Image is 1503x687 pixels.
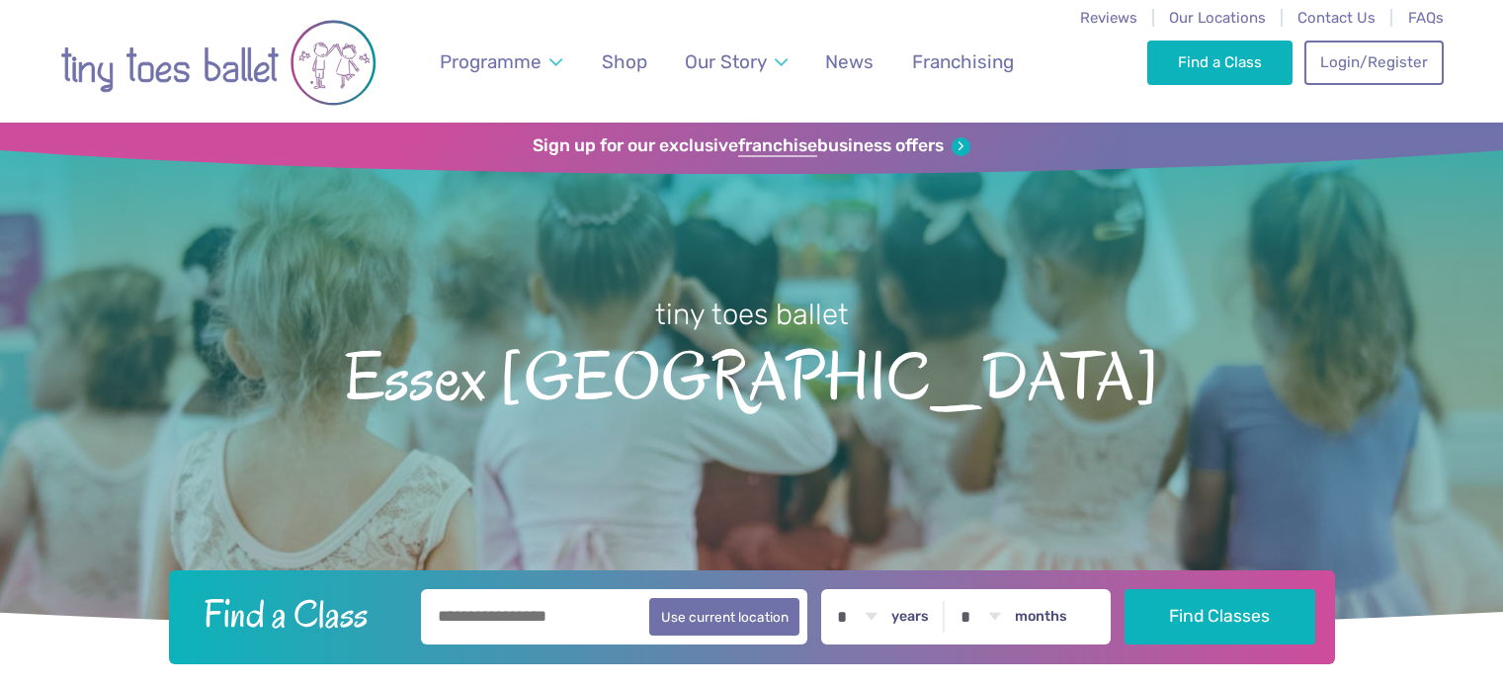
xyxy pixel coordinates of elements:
[649,598,800,636] button: Use current location
[675,39,796,85] a: Our Story
[1304,41,1443,84] a: Login/Register
[816,39,883,85] a: News
[912,50,1014,73] span: Franchising
[891,608,929,626] label: years
[533,135,970,157] a: Sign up for our exclusivefranchisebusiness offers
[825,50,874,73] span: News
[902,39,1023,85] a: Franchising
[430,39,571,85] a: Programme
[35,334,1468,414] span: Essex [GEOGRAPHIC_DATA]
[1147,41,1293,84] a: Find a Class
[60,13,376,113] img: tiny toes ballet
[592,39,656,85] a: Shop
[1080,9,1137,27] a: Reviews
[655,298,849,331] small: tiny toes ballet
[1169,9,1266,27] a: Our Locations
[1408,9,1444,27] a: FAQs
[602,50,647,73] span: Shop
[1125,589,1315,644] button: Find Classes
[1297,9,1376,27] a: Contact Us
[738,135,817,157] strong: franchise
[440,50,542,73] span: Programme
[685,50,767,73] span: Our Story
[1015,608,1067,626] label: months
[188,589,407,639] h2: Find a Class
